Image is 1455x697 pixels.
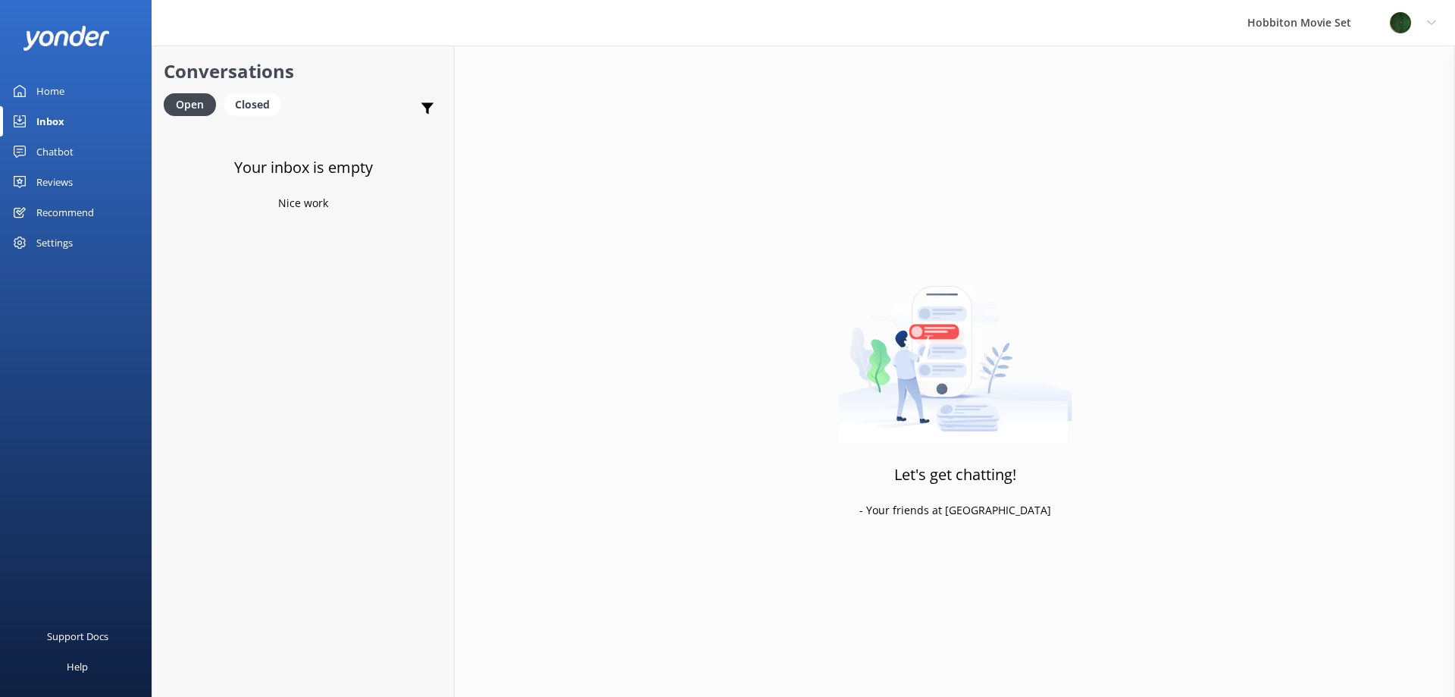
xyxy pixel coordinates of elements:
div: Closed [224,93,281,116]
div: Support Docs [47,621,108,651]
a: Open [164,96,224,112]
div: Recommend [36,197,94,228]
p: Nice work [278,195,328,212]
h3: Let's get chatting! [894,463,1016,487]
img: artwork of a man stealing a conversation from at giant smartphone [838,254,1072,444]
h3: Your inbox is empty [234,155,373,180]
div: Help [67,651,88,682]
div: Chatbot [36,137,74,167]
h2: Conversations [164,57,443,86]
div: Inbox [36,106,64,137]
img: yonder-white-logo.png [23,26,110,51]
a: Closed [224,96,289,112]
div: Open [164,93,216,116]
p: - Your friends at [GEOGRAPHIC_DATA] [859,502,1051,519]
div: Home [36,76,64,106]
div: Settings [36,228,73,258]
img: 34-1625720359.png [1389,11,1412,34]
div: Reviews [36,167,73,197]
